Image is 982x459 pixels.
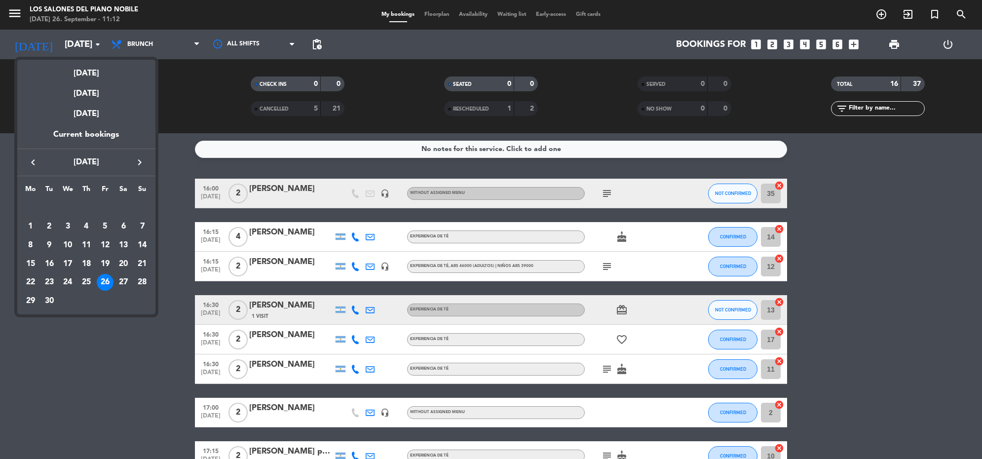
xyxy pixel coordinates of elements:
[59,274,76,291] div: 24
[78,256,95,272] div: 18
[134,218,151,235] div: 7
[58,273,77,292] td: September 24, 2025
[21,273,40,292] td: September 22, 2025
[40,273,59,292] td: September 23, 2025
[133,273,151,292] td: September 28, 2025
[77,217,96,236] td: September 4, 2025
[114,236,133,255] td: September 13, 2025
[134,274,151,291] div: 28
[41,218,58,235] div: 2
[133,255,151,273] td: September 21, 2025
[22,237,39,254] div: 8
[96,255,114,273] td: September 19, 2025
[17,60,155,80] div: [DATE]
[134,156,146,168] i: keyboard_arrow_right
[78,274,95,291] div: 25
[21,292,40,310] td: September 29, 2025
[77,236,96,255] td: September 11, 2025
[131,156,149,169] button: keyboard_arrow_right
[22,274,39,291] div: 22
[17,80,155,100] div: [DATE]
[133,217,151,236] td: September 7, 2025
[114,255,133,273] td: September 20, 2025
[115,237,132,254] div: 13
[96,236,114,255] td: September 12, 2025
[115,274,132,291] div: 27
[21,184,40,199] th: Monday
[22,293,39,309] div: 29
[77,273,96,292] td: September 25, 2025
[133,236,151,255] td: September 14, 2025
[115,218,132,235] div: 6
[17,100,155,128] div: [DATE]
[114,273,133,292] td: September 27, 2025
[22,256,39,272] div: 15
[17,128,155,149] div: Current bookings
[77,184,96,199] th: Thursday
[40,217,59,236] td: September 2, 2025
[96,184,114,199] th: Friday
[78,237,95,254] div: 11
[96,273,114,292] td: September 26, 2025
[59,218,76,235] div: 3
[40,236,59,255] td: September 9, 2025
[59,237,76,254] div: 10
[27,156,39,168] i: keyboard_arrow_left
[114,217,133,236] td: September 6, 2025
[58,255,77,273] td: September 17, 2025
[24,156,42,169] button: keyboard_arrow_left
[134,237,151,254] div: 14
[41,256,58,272] div: 16
[133,184,151,199] th: Sunday
[115,256,132,272] div: 20
[134,256,151,272] div: 21
[21,217,40,236] td: September 1, 2025
[96,217,114,236] td: September 5, 2025
[58,236,77,255] td: September 10, 2025
[21,199,151,218] td: SEP
[22,218,39,235] div: 1
[58,184,77,199] th: Wednesday
[41,274,58,291] div: 23
[114,184,133,199] th: Saturday
[58,217,77,236] td: September 3, 2025
[41,237,58,254] div: 9
[21,255,40,273] td: September 15, 2025
[40,292,59,310] td: September 30, 2025
[42,156,131,169] span: [DATE]
[97,237,113,254] div: 12
[40,184,59,199] th: Tuesday
[59,256,76,272] div: 17
[78,218,95,235] div: 4
[77,255,96,273] td: September 18, 2025
[97,218,113,235] div: 5
[41,293,58,309] div: 30
[97,274,113,291] div: 26
[40,255,59,273] td: September 16, 2025
[21,236,40,255] td: September 8, 2025
[97,256,113,272] div: 19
